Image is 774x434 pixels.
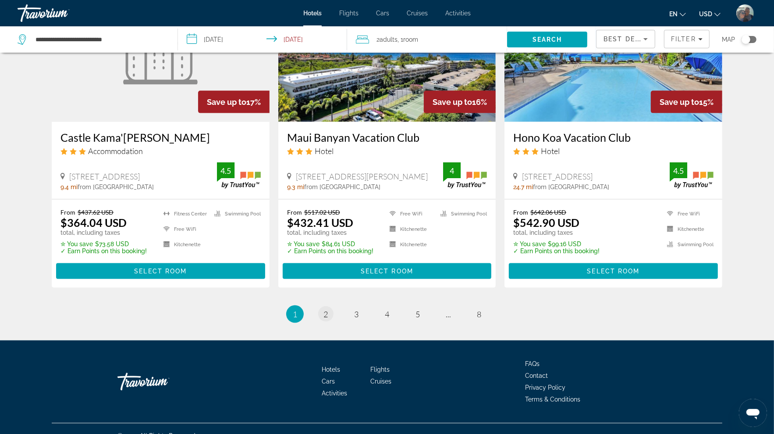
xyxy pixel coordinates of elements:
[376,10,389,17] a: Cars
[525,360,540,367] a: FAQs
[287,216,353,229] ins: $432.41 USD
[304,208,340,216] del: $517.02 USD
[525,396,580,403] a: Terms & Conditions
[60,208,75,216] span: From
[322,378,335,385] a: Cars
[735,36,756,43] button: Toggle map
[78,208,114,216] del: $437.62 USD
[88,146,143,156] span: Accommodation
[513,240,600,247] p: $99.16 USD
[354,309,359,319] span: 3
[533,183,609,190] span: from [GEOGRAPHIC_DATA]
[134,268,187,275] span: Select Room
[287,240,320,247] span: ✮ You save
[663,224,714,235] li: Kitchenette
[293,309,297,319] span: 1
[283,265,492,275] a: Select Room
[60,131,261,144] a: Castle Kama'[PERSON_NAME]
[663,208,714,219] li: Free WiFi
[513,146,714,156] div: 3 star Hotel
[52,305,722,323] nav: Pagination
[663,239,714,250] li: Swimming Pool
[509,265,718,275] a: Select Room
[541,146,560,156] span: Hotel
[287,240,373,247] p: $84.61 USD
[371,378,392,385] a: Cruises
[739,399,767,427] iframe: Button to launch messaging window
[371,366,390,373] span: Flights
[322,390,348,397] a: Activities
[513,183,533,190] span: 24.7 mi
[385,208,436,219] li: Free WiFi
[509,263,718,279] button: Select Room
[669,7,686,20] button: Change language
[380,36,398,43] span: Adults
[304,183,380,190] span: from [GEOGRAPHIC_DATA]
[60,240,147,247] p: $73.58 USD
[60,247,147,255] p: ✓ Earn Points on this booking!
[217,165,234,176] div: 4.5
[604,34,648,44] mat-select: Sort by
[415,309,420,319] span: 5
[525,372,548,379] a: Contact
[407,10,428,17] a: Cruises
[78,183,154,190] span: from [GEOGRAPHIC_DATA]
[507,32,587,47] button: Search
[198,91,270,113] div: 17%
[513,131,714,144] a: Hono Koa Vacation Club
[385,239,436,250] li: Kitchenette
[60,240,93,247] span: ✮ You save
[347,26,508,53] button: Travelers: 2 adults, 0 children
[513,247,600,255] p: ✓ Earn Points on this booking!
[513,216,579,229] ins: $542.90 USD
[377,33,398,46] span: 2
[424,91,496,113] div: 16%
[361,268,413,275] span: Select Room
[671,36,696,43] span: Filter
[159,239,210,250] li: Kitchenette
[445,10,471,17] a: Activities
[159,224,210,235] li: Free WiFi
[178,26,347,53] button: Select check in and out date
[722,33,735,46] span: Map
[287,247,373,255] p: ✓ Earn Points on this booking!
[296,172,428,181] span: [STREET_ADDRESS][PERSON_NAME]
[404,36,419,43] span: Room
[159,208,210,219] li: Fitness Center
[660,97,699,107] span: Save up to
[670,165,687,176] div: 4.5
[315,146,334,156] span: Hotel
[287,183,304,190] span: 9.3 mi
[303,10,322,17] a: Hotels
[287,146,487,156] div: 3 star Hotel
[513,208,528,216] span: From
[56,265,265,275] a: Select Room
[699,7,721,20] button: Change currency
[60,146,261,156] div: 3 star Accommodation
[322,366,341,373] a: Hotels
[339,10,359,17] span: Flights
[60,229,147,236] p: total, including taxes
[436,208,487,219] li: Swimming Pool
[734,4,756,22] button: User Menu
[287,229,373,236] p: total, including taxes
[651,91,722,113] div: 15%
[323,309,328,319] span: 2
[385,224,436,235] li: Kitchenette
[217,162,261,188] img: TrustYou guest rating badge
[670,162,714,188] img: TrustYou guest rating badge
[56,263,265,279] button: Select Room
[587,268,640,275] span: Select Room
[525,384,565,391] a: Privacy Policy
[207,97,246,107] span: Save up to
[210,208,261,219] li: Swimming Pool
